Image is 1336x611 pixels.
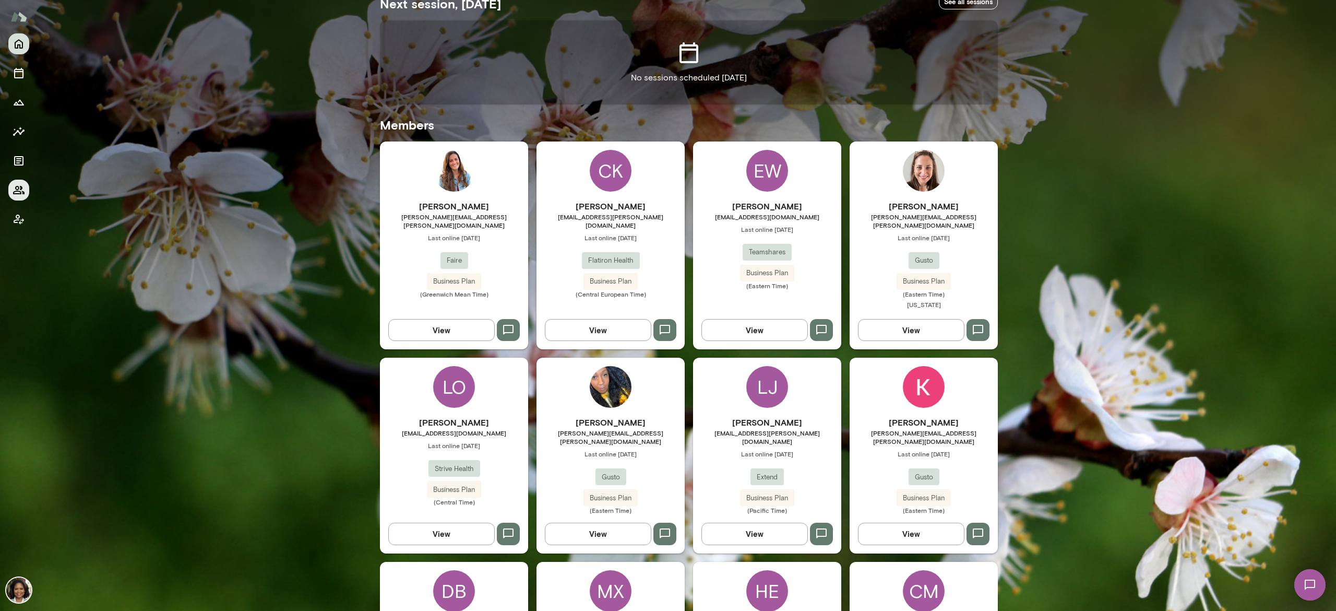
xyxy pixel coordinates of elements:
img: Kristen Offringa [903,366,945,408]
span: Strive Health [428,464,480,474]
img: Cheryl Mills [6,578,31,603]
div: CK [590,150,631,192]
span: [US_STATE] [907,301,941,308]
img: Mento [10,7,27,27]
button: Growth Plan [8,92,29,113]
span: Flatiron Health [582,255,640,266]
span: (Central European Time) [536,290,685,298]
span: Last online [DATE] [380,441,528,450]
span: (Eastern Time) [536,506,685,514]
span: Last online [DATE] [380,233,528,242]
span: Business Plan [740,268,794,278]
button: View [388,523,495,545]
img: Shannon Vick [590,366,631,408]
span: Teamshares [743,247,792,257]
span: Business Plan [740,493,794,503]
h6: [PERSON_NAME] [850,416,998,429]
span: Gusto [595,472,626,483]
span: [PERSON_NAME][EMAIL_ADDRESS][PERSON_NAME][DOMAIN_NAME] [850,213,998,229]
button: View [858,523,964,545]
p: No sessions scheduled [DATE] [631,72,747,84]
button: View [388,319,495,341]
div: LJ [746,366,788,408]
span: [PERSON_NAME][EMAIL_ADDRESS][PERSON_NAME][DOMAIN_NAME] [850,429,998,445]
span: (Eastern Time) [850,506,998,514]
span: Business Plan [583,276,638,287]
span: Business Plan [427,485,481,495]
span: Last online [DATE] [536,450,685,458]
h6: [PERSON_NAME] [693,200,841,213]
button: View [545,319,651,341]
span: [EMAIL_ADDRESS][PERSON_NAME][DOMAIN_NAME] [693,429,841,445]
span: Gusto [909,255,939,266]
h6: [PERSON_NAME] [536,416,685,429]
span: Business Plan [897,493,951,503]
h6: [PERSON_NAME] [850,200,998,213]
span: (Eastern Time) [850,290,998,298]
span: Business Plan [897,276,951,287]
span: Last online [DATE] [536,233,685,242]
button: Members [8,180,29,201]
h6: [PERSON_NAME] [536,200,685,213]
span: (Greenwich Mean Time) [380,290,528,298]
span: [PERSON_NAME][EMAIL_ADDRESS][PERSON_NAME][DOMAIN_NAME] [380,213,528,229]
button: Documents [8,150,29,171]
img: Rachel Kaplowitz [903,150,945,192]
span: Faire [440,255,468,266]
span: [PERSON_NAME][EMAIL_ADDRESS][PERSON_NAME][DOMAIN_NAME] [536,429,685,445]
button: View [701,523,808,545]
div: EW [746,150,788,192]
span: [EMAIL_ADDRESS][DOMAIN_NAME] [380,429,528,437]
img: Ana Seoane [433,150,475,192]
span: Last online [DATE] [693,225,841,233]
button: Insights [8,121,29,142]
span: (Eastern Time) [693,281,841,290]
span: (Pacific Time) [693,506,841,514]
span: (Central Time) [380,498,528,506]
h6: [PERSON_NAME] [380,416,528,429]
button: View [545,523,651,545]
button: View [701,319,808,341]
span: Business Plan [583,493,638,503]
h6: [PERSON_NAME] [693,416,841,429]
span: Last online [DATE] [850,233,998,242]
span: [EMAIL_ADDRESS][PERSON_NAME][DOMAIN_NAME] [536,213,685,229]
span: Business Plan [427,276,481,287]
h6: [PERSON_NAME] [380,200,528,213]
button: Sessions [8,63,29,84]
span: Last online [DATE] [693,450,841,458]
span: Gusto [909,472,939,483]
button: Client app [8,209,29,230]
button: View [858,319,964,341]
div: LO [433,366,475,408]
span: Last online [DATE] [850,450,998,458]
span: Extend [750,472,784,483]
button: Home [8,33,29,54]
h5: Members [380,116,998,133]
span: [EMAIL_ADDRESS][DOMAIN_NAME] [693,213,841,221]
